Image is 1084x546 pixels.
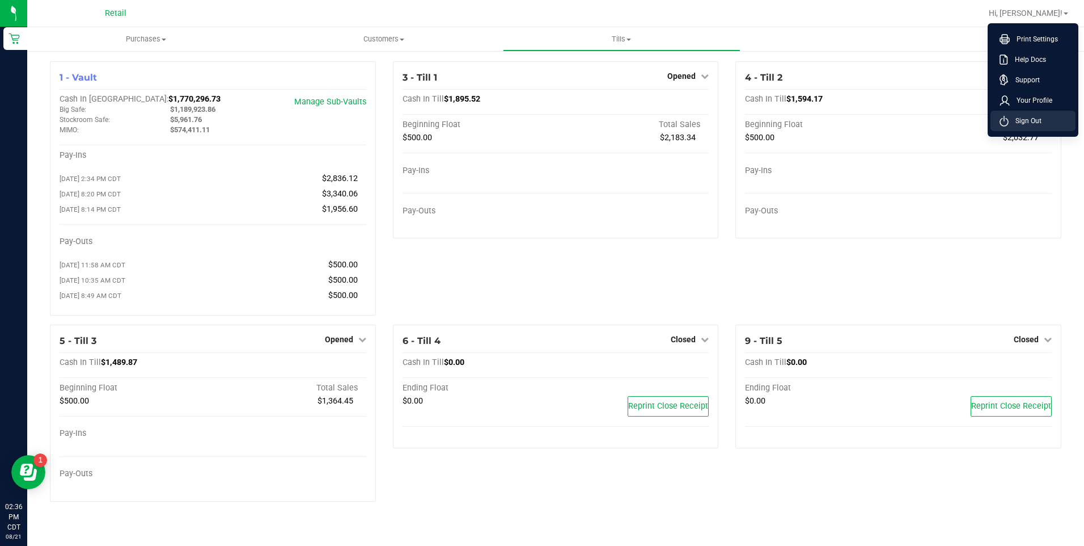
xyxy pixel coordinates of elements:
span: [DATE] 8:20 PM CDT [60,190,121,198]
span: $1,770,296.73 [168,94,221,104]
span: [DATE] 8:14 PM CDT [60,205,121,213]
span: Print Settings [1010,33,1058,45]
div: Pay-Ins [60,150,213,161]
iframe: Resource center unread badge [33,453,47,467]
span: $0.00 [786,358,807,367]
span: Cash In Till [403,94,444,104]
span: Big Safe: [60,106,86,114]
span: $5,961.76 [170,115,202,124]
a: Help Docs [1000,54,1071,65]
span: $3,340.06 [322,189,358,199]
p: 02:36 PM CDT [5,502,22,532]
span: $500.00 [328,260,358,270]
div: Total Sales [899,120,1052,130]
a: Manage Sub-Vaults [294,97,366,107]
span: [DATE] 11:58 AM CDT [60,261,125,269]
div: Pay-Ins [403,166,556,176]
span: Your Profile [1010,95,1052,106]
span: 6 - Till 4 [403,335,441,346]
span: Opened [325,335,353,344]
div: Total Sales [213,383,366,393]
iframe: Resource center [11,455,45,489]
span: $1,956.60 [322,204,358,214]
span: $500.00 [60,396,89,406]
span: $0.00 [444,358,464,367]
span: $574,411.11 [170,125,210,134]
span: Cash In Till [745,94,786,104]
span: $1,189,923.86 [170,105,215,114]
span: Opened [667,72,696,81]
span: Purchases [27,34,265,44]
span: Cash In Till [745,358,786,367]
span: Cash In [GEOGRAPHIC_DATA]: [60,94,168,104]
span: $1,594.17 [786,94,823,104]
span: $2,183.34 [660,133,696,142]
span: Closed [671,335,696,344]
a: Purchases [27,27,265,51]
inline-svg: Retail [9,33,20,44]
span: $500.00 [328,291,358,300]
span: $2,836.12 [322,174,358,183]
span: [DATE] 8:49 AM CDT [60,292,121,300]
span: Cash In Till [403,358,444,367]
span: Support [1009,74,1040,86]
div: Beginning Float [403,120,556,130]
span: Hi, [PERSON_NAME]! [989,9,1062,18]
span: Reprint Close Receipt [628,401,708,411]
p: 08/21 [5,532,22,541]
span: Sign Out [1009,115,1041,127]
div: Beginning Float [60,383,213,393]
span: $0.00 [403,396,423,406]
a: Customers [265,27,502,51]
span: $1,364.45 [317,396,353,406]
span: 5 - Till 3 [60,335,96,346]
span: Closed [1014,335,1039,344]
span: Tills [503,34,740,44]
span: 1 - Vault [60,72,97,83]
div: Ending Float [745,383,898,393]
div: Pay-Ins [60,429,213,439]
span: Customers [265,34,502,44]
span: 9 - Till 5 [745,335,782,346]
button: Reprint Close Receipt [628,396,709,417]
div: Pay-Outs [60,237,213,247]
span: Stockroom Safe: [60,116,110,124]
span: $1,489.87 [101,358,137,367]
span: Retail [105,9,126,18]
span: [DATE] 10:35 AM CDT [60,276,125,284]
span: $0.00 [745,396,765,406]
div: Pay-Outs [745,206,898,216]
span: MIMO: [60,126,79,134]
div: Pay-Ins [745,166,898,176]
span: Reprint Close Receipt [971,401,1051,411]
span: Help Docs [1008,54,1046,65]
span: $500.00 [328,275,358,285]
li: Sign Out [990,111,1075,131]
a: Support [1000,74,1071,86]
button: Reprint Close Receipt [971,396,1052,417]
span: $1,895.52 [444,94,480,104]
span: 4 - Till 2 [745,72,782,83]
div: Ending Float [403,383,556,393]
div: Beginning Float [745,120,898,130]
span: [DATE] 2:34 PM CDT [60,175,121,183]
span: 3 - Till 1 [403,72,437,83]
span: $2,032.77 [1003,133,1039,142]
div: Pay-Outs [403,206,556,216]
a: Tills [503,27,740,51]
span: Cash In Till [60,358,101,367]
span: $500.00 [403,133,432,142]
div: Pay-Outs [60,469,213,479]
div: Total Sales [556,120,709,130]
span: $500.00 [745,133,774,142]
